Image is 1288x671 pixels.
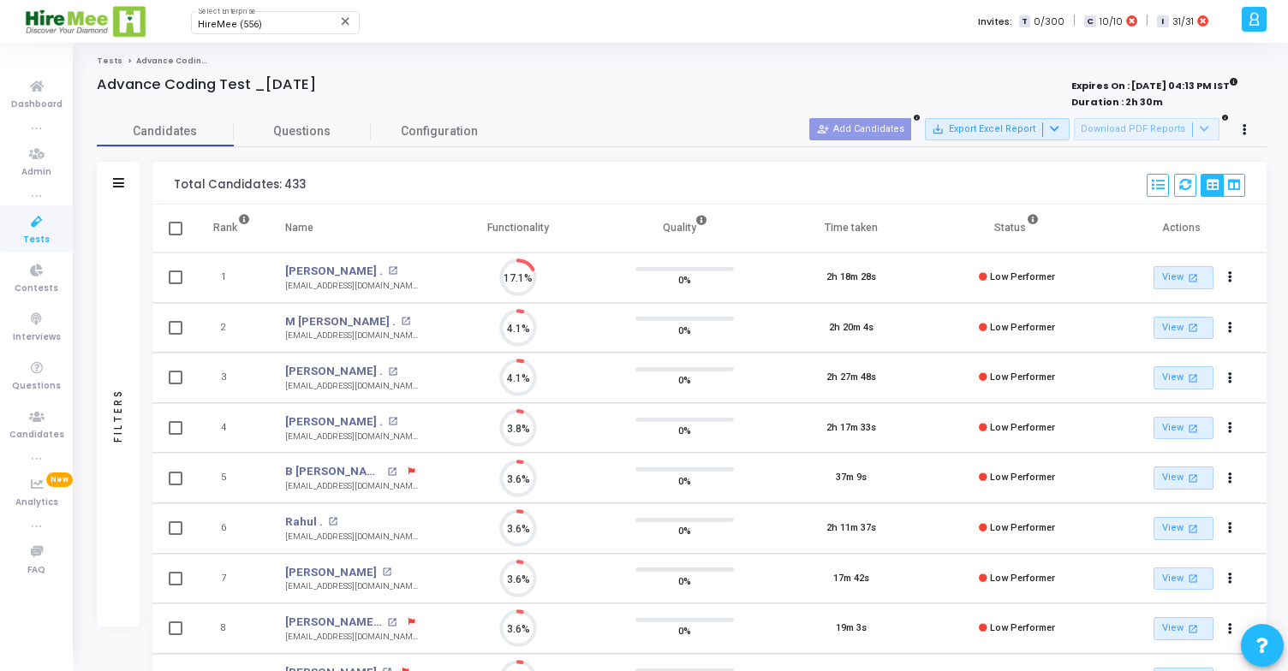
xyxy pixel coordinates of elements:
span: HireMee (556) [198,19,262,30]
div: [EMAIL_ADDRESS][DOMAIN_NAME] [285,631,418,644]
mat-icon: save_alt [932,123,944,135]
mat-icon: open_in_new [1186,371,1201,385]
mat-icon: open_in_new [388,266,397,276]
span: Low Performer [990,371,1055,383]
span: 0% [678,271,691,288]
span: C [1084,15,1095,28]
button: Actions [1218,316,1242,340]
span: Low Performer [990,472,1055,483]
td: 5 [195,453,268,503]
nav: breadcrumb [97,56,1267,67]
span: Low Performer [990,271,1055,282]
td: 2 [195,303,268,353]
mat-icon: person_add_alt [817,123,829,135]
div: 37m 9s [836,471,867,485]
mat-icon: open_in_new [1186,421,1201,436]
mat-icon: open_in_new [1186,521,1201,536]
a: [PERSON_NAME] [285,564,377,581]
a: View [1154,517,1213,540]
span: New [46,472,73,487]
a: View [1154,617,1213,640]
div: [EMAIL_ADDRESS][DOMAIN_NAME] [285,380,418,393]
span: T [1019,15,1030,28]
a: View [1154,366,1213,389]
span: Contests [15,282,58,296]
div: Name [285,218,313,237]
button: Download PDF Reports [1074,118,1219,140]
button: Add Candidates [809,118,911,140]
mat-icon: open_in_new [388,417,397,426]
div: Total Candidates: 433 [174,178,306,192]
th: Status [934,205,1100,252]
button: Actions [1218,266,1242,290]
a: [PERSON_NAME] . [285,413,383,431]
div: View Options [1201,174,1245,197]
span: | [1146,12,1148,30]
div: 2h 18m 28s [826,270,876,285]
mat-icon: open_in_new [382,567,391,577]
span: Admin [21,165,51,180]
button: Actions [1218,567,1242,591]
mat-icon: Clear [339,15,353,28]
button: Actions [1218,517,1242,541]
div: [EMAIL_ADDRESS][DOMAIN_NAME] [285,531,418,543]
button: Actions [1218,617,1242,641]
a: View [1154,466,1213,490]
span: 0% [678,321,691,338]
span: I [1157,15,1168,28]
th: Actions [1100,205,1267,252]
span: Advance Coding Test _[DATE] [136,56,265,66]
span: 31/31 [1172,15,1194,29]
div: 2h 11m 37s [826,521,876,536]
label: Invites: [978,15,1012,29]
span: Low Performer [990,522,1055,533]
mat-icon: open_in_new [328,517,337,526]
span: Analytics [15,496,58,510]
td: 6 [195,503,268,554]
mat-icon: open_in_new [1186,621,1201,636]
span: 0% [678,522,691,539]
span: Questions [12,379,61,394]
div: Time taken [825,218,878,237]
span: Interviews [13,330,61,345]
a: Tests [97,56,122,66]
span: FAQ [27,563,45,578]
div: [EMAIL_ADDRESS][DOMAIN_NAME] [285,580,418,593]
span: Low Performer [990,573,1055,584]
button: Actions [1218,466,1242,490]
div: [EMAIL_ADDRESS][DOMAIN_NAME] [285,431,418,443]
a: View [1154,266,1213,289]
span: Candidates [97,122,234,140]
a: B [PERSON_NAME] . [285,463,383,480]
th: Rank [195,205,268,252]
span: 0% [678,572,691,589]
button: Actions [1218,416,1242,440]
span: Candidates [9,428,64,442]
a: Rahul . [285,514,323,531]
span: 0/300 [1034,15,1064,29]
span: Dashboard [11,98,63,112]
a: [PERSON_NAME] . [285,614,383,631]
a: M [PERSON_NAME] . [285,313,396,330]
span: | [1073,12,1076,30]
span: Low Performer [990,622,1055,633]
a: [PERSON_NAME] . [285,363,383,380]
td: 8 [195,603,268,654]
mat-icon: open_in_new [1186,571,1201,585]
div: 2h 27m 48s [826,371,876,385]
div: 2h 20m 4s [829,321,874,335]
td: 4 [195,403,268,454]
span: 0% [678,371,691,389]
span: Tests [23,233,50,247]
div: 17m 42s [833,572,869,586]
th: Quality [601,205,767,252]
a: View [1154,567,1213,591]
span: 0% [678,622,691,639]
div: [EMAIL_ADDRESS][DOMAIN_NAME] [285,280,418,293]
span: 0% [678,422,691,439]
mat-icon: open_in_new [1186,320,1201,335]
a: [PERSON_NAME] . [285,263,383,280]
span: Low Performer [990,322,1055,333]
span: Configuration [401,122,478,140]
